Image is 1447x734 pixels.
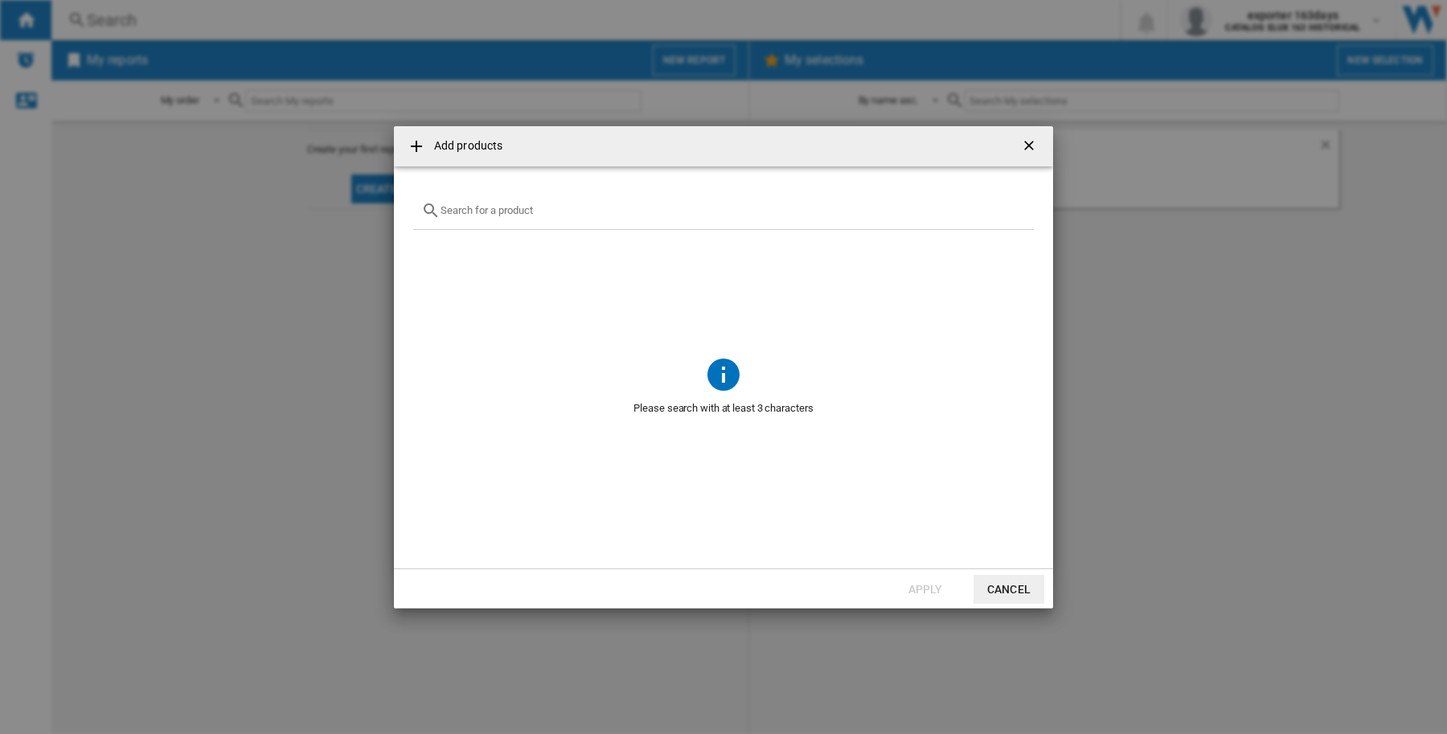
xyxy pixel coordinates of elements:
button: getI18NText('BUTTONS.CLOSE_DIALOG') [1015,130,1047,162]
button: Cancel [974,575,1044,604]
button: Apply [890,575,961,604]
span: Please search with at least 3 characters [413,393,1034,424]
input: Search for a product [441,204,1026,216]
ng-md-icon: getI18NText('BUTTONS.CLOSE_DIALOG') [1021,137,1040,157]
h4: Add products [426,138,502,154]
